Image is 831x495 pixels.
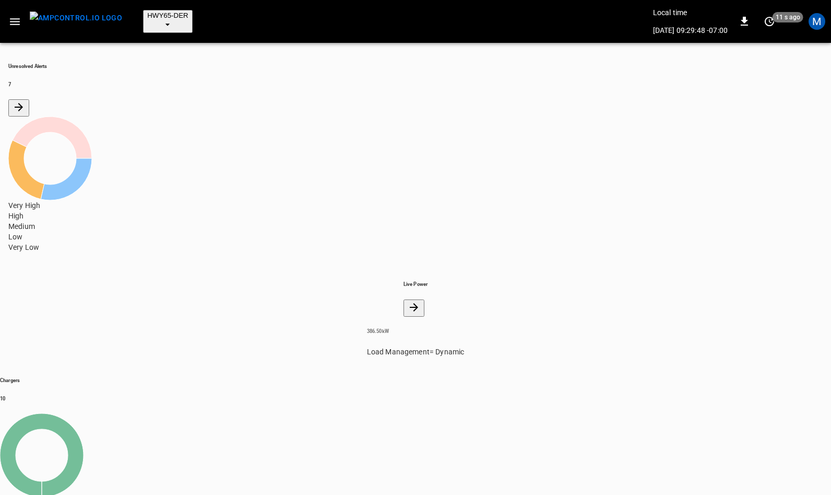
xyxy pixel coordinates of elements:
[26,8,126,34] button: menu
[809,13,825,30] div: profile-icon
[8,99,29,117] button: All Alerts
[30,11,122,25] img: ampcontrol.io logo
[8,201,40,210] span: Very High
[8,81,823,88] h6: 7
[8,222,35,231] span: Medium
[653,7,728,18] p: Local time
[773,12,803,22] span: 11 s ago
[367,328,465,335] h6: 386.50 kW
[143,10,193,33] button: HWY65-DER
[8,63,823,70] h6: Unresolved Alerts
[761,13,778,30] button: set refresh interval
[403,300,424,317] button: Energy Overview
[8,233,22,241] span: Low
[367,348,465,356] span: Load Management = Dynamic
[8,243,39,251] span: Very Low
[653,25,728,36] p: [DATE] 09:29:48 -07:00
[8,212,24,220] span: High
[403,281,428,287] h6: Live Power
[147,11,188,19] span: HWY65-DER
